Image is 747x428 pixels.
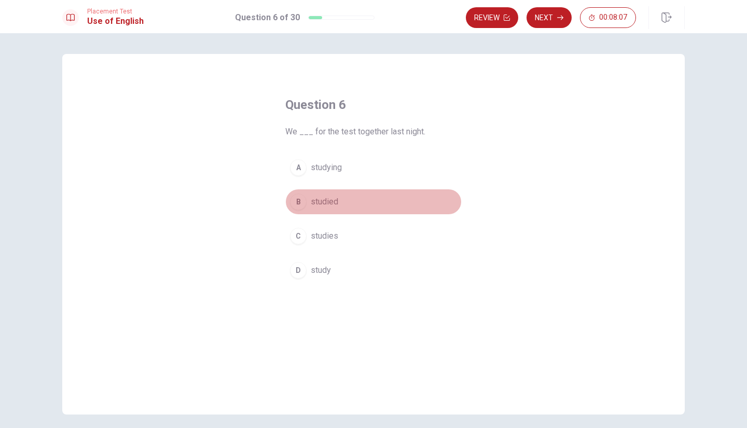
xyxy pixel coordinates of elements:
span: studies [311,230,338,242]
span: Placement Test [87,8,144,15]
div: A [290,159,307,176]
div: C [290,228,307,244]
button: Astudying [285,155,462,181]
button: 00:08:07 [580,7,636,28]
h4: Question 6 [285,96,462,113]
span: We ___ for the test together last night. [285,126,462,138]
button: Bstudied [285,189,462,215]
button: Cstudies [285,223,462,249]
button: Review [466,7,518,28]
span: study [311,264,331,277]
span: studied [311,196,338,208]
button: Dstudy [285,257,462,283]
button: Next [527,7,572,28]
span: 00:08:07 [599,13,627,22]
div: B [290,194,307,210]
h1: Question 6 of 30 [235,11,300,24]
h1: Use of English [87,15,144,27]
span: studying [311,161,342,174]
div: D [290,262,307,279]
